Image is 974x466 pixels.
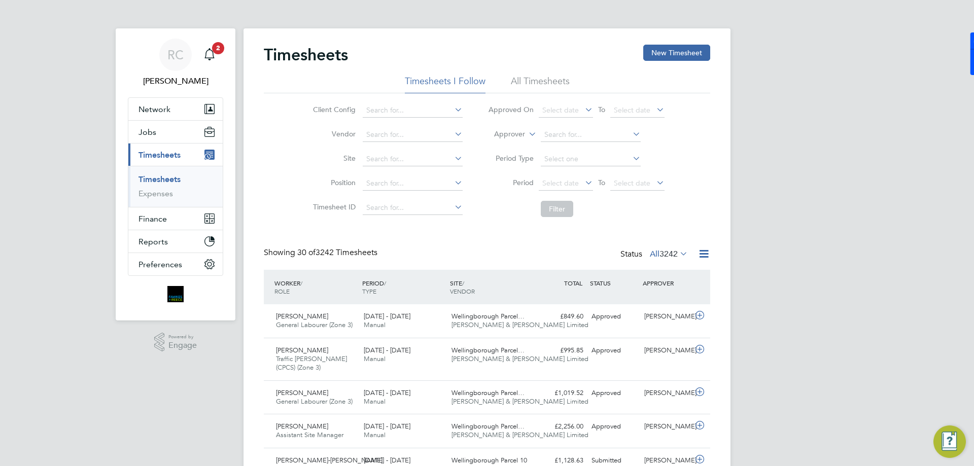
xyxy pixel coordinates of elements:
label: Vendor [310,129,356,138]
span: To [595,176,608,189]
div: WORKER [272,274,360,300]
img: bromak-logo-retina.png [167,286,184,302]
input: Search for... [363,103,463,118]
div: PERIOD [360,274,447,300]
div: Approved [587,308,640,325]
span: Select date [542,105,579,115]
span: Wellingborough Parcel… [451,422,525,431]
span: Wellingborough Parcel… [451,312,525,320]
nav: Main navigation [116,28,235,320]
label: Client Config [310,105,356,114]
input: Select one [541,152,641,166]
div: Approved [587,385,640,402]
span: Robyn Clarke [128,75,223,87]
span: 2 [212,42,224,54]
span: Wellingborough Parcel 10 [451,456,527,464]
span: Engage [168,341,197,350]
span: TYPE [362,287,376,295]
h2: Timesheets [264,45,348,65]
div: SITE [447,274,535,300]
div: Timesheets [128,166,223,207]
span: Select date [614,178,650,188]
span: [PERSON_NAME] [276,422,328,431]
button: New Timesheet [643,45,710,61]
li: All Timesheets [511,75,570,93]
span: Traffic [PERSON_NAME] (CPCS) (Zone 3) [276,354,347,372]
span: [PERSON_NAME] & [PERSON_NAME] Limited [451,431,588,439]
span: Select date [614,105,650,115]
span: Preferences [138,260,182,269]
div: STATUS [587,274,640,292]
span: Select date [542,178,579,188]
div: £995.85 [535,342,587,359]
div: Approved [587,342,640,359]
span: [PERSON_NAME] & [PERSON_NAME] Limited [451,320,588,329]
div: £849.60 [535,308,587,325]
span: Manual [364,397,386,406]
div: [PERSON_NAME] [640,385,693,402]
span: Manual [364,320,386,329]
span: TOTAL [564,279,582,287]
span: Manual [364,354,386,363]
a: RC[PERSON_NAME] [128,39,223,87]
label: All [650,249,688,259]
div: £1,019.52 [535,385,587,402]
span: [DATE] - [DATE] [364,422,410,431]
span: [DATE] - [DATE] [364,388,410,397]
span: General Labourer (Zone 3) [276,397,353,406]
button: Finance [128,207,223,230]
span: [DATE] - [DATE] [364,456,410,464]
label: Approved On [488,105,534,114]
a: Go to home page [128,286,223,302]
div: APPROVER [640,274,693,292]
button: Preferences [128,253,223,275]
input: Search for... [541,128,641,142]
span: General Labourer (Zone 3) [276,320,353,329]
span: To [595,103,608,116]
span: Manual [364,431,386,439]
label: Period [488,178,534,187]
input: Search for... [363,176,463,191]
button: Reports [128,230,223,253]
span: Assistant Site Manager [276,431,343,439]
span: [PERSON_NAME]-[PERSON_NAME] [276,456,382,464]
span: Wellingborough Parcel… [451,346,525,354]
span: Reports [138,237,168,246]
span: VENDOR [450,287,475,295]
span: [PERSON_NAME] & [PERSON_NAME] Limited [451,397,588,406]
div: [PERSON_NAME] [640,342,693,359]
span: [PERSON_NAME] [276,312,328,320]
a: Timesheets [138,174,181,184]
span: / [300,279,302,287]
label: Site [310,154,356,163]
span: RC [167,48,184,61]
li: Timesheets I Follow [405,75,485,93]
span: 3242 [659,249,678,259]
button: Jobs [128,121,223,143]
span: [DATE] - [DATE] [364,346,410,354]
a: 2 [199,39,220,71]
button: Engage Resource Center [933,425,966,458]
div: Showing [264,247,379,258]
a: Powered byEngage [154,333,197,352]
button: Timesheets [128,144,223,166]
span: 30 of [297,247,316,258]
button: Filter [541,201,573,217]
div: [PERSON_NAME] [640,418,693,435]
div: £2,256.00 [535,418,587,435]
div: Approved [587,418,640,435]
div: [PERSON_NAME] [640,308,693,325]
label: Position [310,178,356,187]
span: Finance [138,214,167,224]
span: [PERSON_NAME] [276,346,328,354]
span: Jobs [138,127,156,137]
label: Timesheet ID [310,202,356,211]
input: Search for... [363,128,463,142]
div: Status [620,247,690,262]
span: Powered by [168,333,197,341]
span: / [462,279,464,287]
input: Search for... [363,201,463,215]
span: [PERSON_NAME] [276,388,328,397]
span: ROLE [274,287,290,295]
label: Approver [479,129,525,139]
